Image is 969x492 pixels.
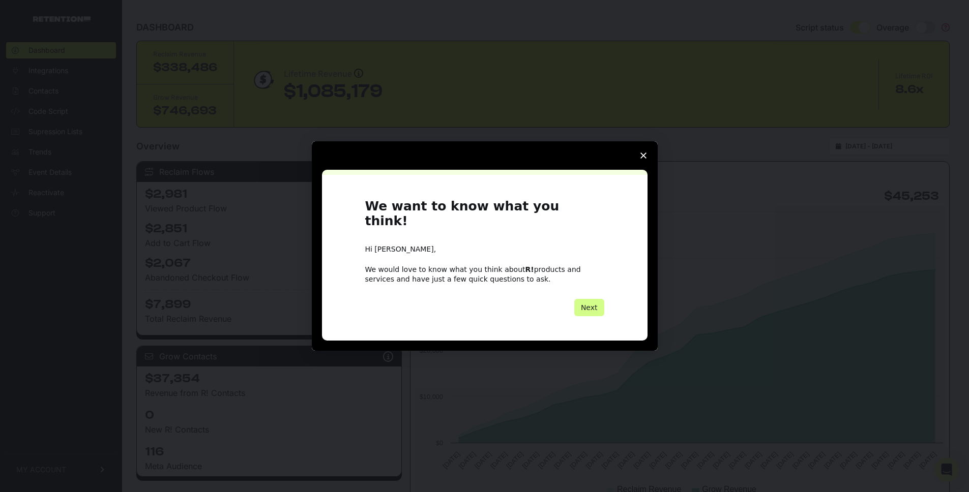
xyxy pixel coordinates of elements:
b: R! [525,265,534,273]
span: Close survey [629,141,658,170]
div: We would love to know what you think about products and services and have just a few quick questi... [365,265,604,283]
button: Next [574,299,604,316]
h1: We want to know what you think! [365,199,604,234]
div: Hi [PERSON_NAME], [365,244,604,255]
